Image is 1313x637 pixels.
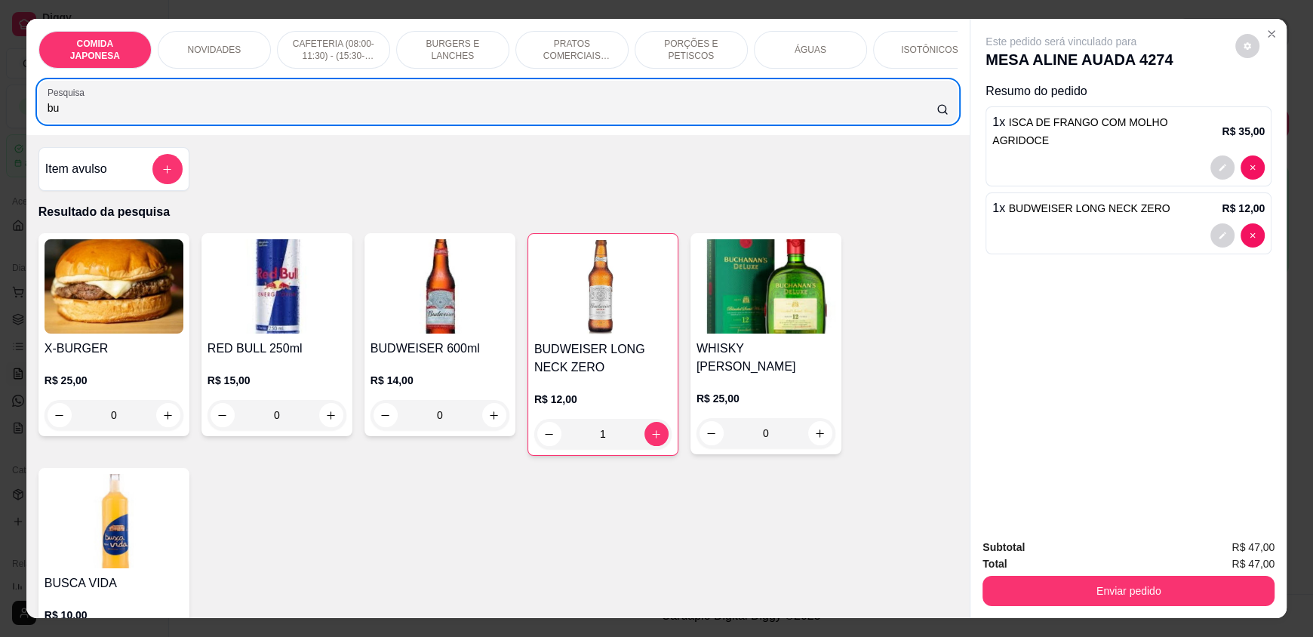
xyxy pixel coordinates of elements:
[986,34,1173,49] p: Este pedido será vinculado para
[45,608,183,623] p: R$ 10,00
[208,373,346,388] p: R$ 15,00
[319,403,343,427] button: increase-product-quantity
[1259,22,1284,46] button: Close
[45,340,183,358] h4: X-BURGER
[795,44,826,56] p: ÁGUAS
[808,421,832,445] button: increase-product-quantity
[45,373,183,388] p: R$ 25,00
[1241,155,1265,180] button: decrease-product-quantity
[1235,34,1259,58] button: decrease-product-quantity
[992,199,1170,217] p: 1 x
[371,239,509,334] img: product-image
[644,422,669,446] button: increase-product-quantity
[371,340,509,358] h4: BUDWEISER 600ml
[647,38,735,62] p: PORÇÕES E PETISCOS
[1222,201,1265,216] p: R$ 12,00
[1241,223,1265,248] button: decrease-product-quantity
[696,340,835,376] h4: WHISKY [PERSON_NAME]
[534,340,672,377] h4: BUDWEISER LONG NECK ZERO
[1232,539,1275,555] span: R$ 47,00
[992,116,1167,146] span: ISCA DE FRANGO COM MOLHO AGRIDOCE
[48,86,90,99] label: Pesquisa
[1232,555,1275,572] span: R$ 47,00
[290,38,377,62] p: CAFETERIA (08:00-11:30) - (15:30-18:00)
[696,391,835,406] p: R$ 25,00
[45,160,107,178] h4: Item avulso
[208,340,346,358] h4: RED BULL 250ml
[992,113,1222,149] p: 1 x
[208,239,346,334] img: product-image
[1222,124,1265,139] p: R$ 35,00
[986,82,1271,100] p: Resumo do pedido
[371,373,509,388] p: R$ 14,00
[901,44,958,56] p: ISOTÔNICOS
[1210,155,1235,180] button: decrease-product-quantity
[982,541,1025,553] strong: Subtotal
[696,239,835,334] img: product-image
[534,240,672,334] img: product-image
[211,403,235,427] button: decrease-product-quantity
[409,38,497,62] p: BURGERS E LANCHES
[482,403,506,427] button: increase-product-quantity
[1210,223,1235,248] button: decrease-product-quantity
[45,574,183,592] h4: BUSCA VIDA
[1009,202,1170,214] span: BUDWEISER LONG NECK ZERO
[187,44,241,56] p: NOVIDADES
[51,38,139,62] p: COMIDA JAPONESA
[982,576,1275,606] button: Enviar pedido
[45,239,183,334] img: product-image
[534,392,672,407] p: R$ 12,00
[537,422,561,446] button: decrease-product-quantity
[45,474,183,568] img: product-image
[152,154,183,184] button: add-separate-item
[982,558,1007,570] strong: Total
[986,49,1173,70] p: MESA ALINE AUADA 4274
[374,403,398,427] button: decrease-product-quantity
[528,38,616,62] p: PRATOS COMERCIAIS (11:30-15:30)
[38,203,958,221] p: Resultado da pesquisa
[48,100,937,115] input: Pesquisa
[700,421,724,445] button: decrease-product-quantity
